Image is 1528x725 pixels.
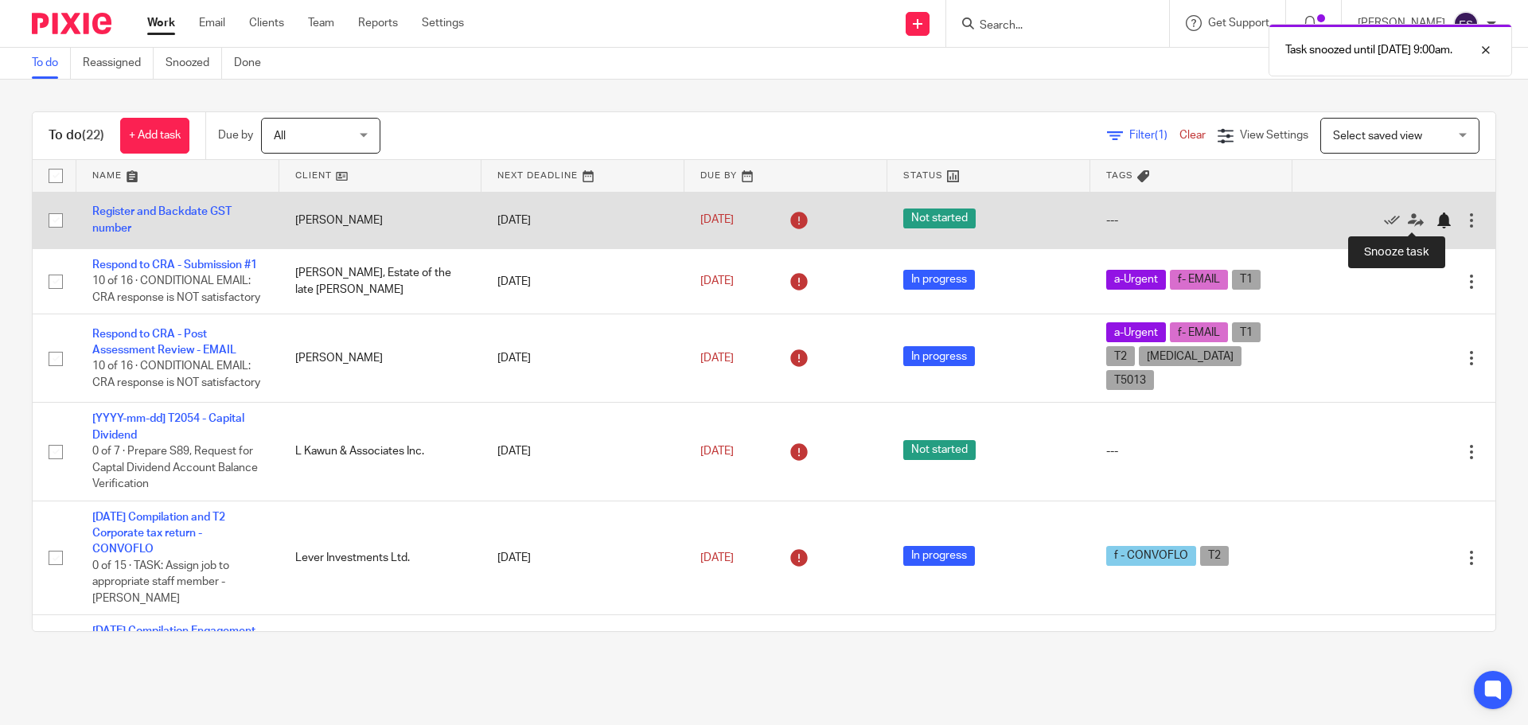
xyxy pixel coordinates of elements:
span: [DATE] [700,215,734,226]
img: Pixie [32,13,111,34]
td: [DATE] [481,248,684,314]
a: Work [147,15,175,31]
span: T2 [1106,346,1135,366]
td: [DATE] [481,403,684,501]
span: T2 [1200,546,1229,566]
a: Respond to CRA - Post Assessment Review - EMAIL [92,329,236,356]
p: Task snoozed until [DATE] 9:00am. [1285,42,1452,58]
span: View Settings [1240,130,1308,141]
div: --- [1106,443,1277,459]
a: Email [199,15,225,31]
span: Select saved view [1333,131,1422,142]
span: (1) [1155,130,1167,141]
a: Clear [1179,130,1206,141]
td: [PERSON_NAME], Estate of the late [PERSON_NAME] [279,248,482,314]
a: Reports [358,15,398,31]
a: [DATE] Compilation Engagement Acceptance - EMAIL [92,626,255,653]
a: Reassigned [83,48,154,79]
td: [DATE] [481,615,684,697]
a: [DATE] Compilation and T2 Corporate tax return - CONVOFLO [92,512,225,555]
span: T5013 [1106,370,1154,390]
span: In progress [903,346,975,366]
span: 10 of 16 · CONDITIONAL EMAIL: CRA response is NOT satisfactory [92,276,260,304]
a: Settings [422,15,464,31]
span: In progress [903,546,975,566]
span: Tags [1106,171,1133,180]
span: Not started [903,440,976,460]
a: Team [308,15,334,31]
span: f- EMAIL [1170,270,1228,290]
span: T1 [1232,322,1261,342]
a: Mark as done [1384,212,1408,228]
a: Done [234,48,273,79]
span: a-Urgent [1106,322,1166,342]
a: + Add task [120,118,189,154]
div: --- [1106,212,1277,228]
span: [DATE] [700,446,734,457]
td: L Kawun & Associates Inc. [279,403,482,501]
span: 0 of 15 · TASK: Assign job to appropriate staff member - [PERSON_NAME] [92,560,229,604]
span: Filter [1129,130,1179,141]
a: To do [32,48,71,79]
span: [DATE] [700,552,734,563]
span: T1 [1232,270,1261,290]
span: 10 of 16 · CONDITIONAL EMAIL: CRA response is NOT satisfactory [92,361,260,388]
span: Not started [903,209,976,228]
span: f - CONVOFLO [1106,546,1196,566]
a: Snoozed [166,48,222,79]
td: [PERSON_NAME] [279,192,482,248]
h1: To do [49,127,104,144]
span: In progress [903,270,975,290]
span: [DATE] [700,275,734,286]
p: Due by [218,127,253,143]
a: Register and Backdate GST number [92,206,232,233]
span: f- EMAIL [1170,322,1228,342]
td: [DATE] [481,314,684,403]
td: [DATE] [481,192,684,248]
span: [DATE] [700,353,734,364]
td: [DATE] [481,501,684,615]
a: Respond to CRA - Submission #1 [92,259,257,271]
td: [PERSON_NAME] [279,314,482,403]
span: a-Urgent [1106,270,1166,290]
td: Lever Investments Ltd. [279,501,482,615]
span: (22) [82,129,104,142]
td: [PERSON_NAME] Consulting Ltd. [279,615,482,697]
span: 0 of 7 · Prepare S89, Request for Captal Dividend Account Balance Verification [92,446,258,489]
span: All [274,131,286,142]
span: [MEDICAL_DATA] [1139,346,1241,366]
a: Clients [249,15,284,31]
img: svg%3E [1453,11,1479,37]
a: [YYYY-mm-dd] T2054 - Capital Dividend [92,413,244,440]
